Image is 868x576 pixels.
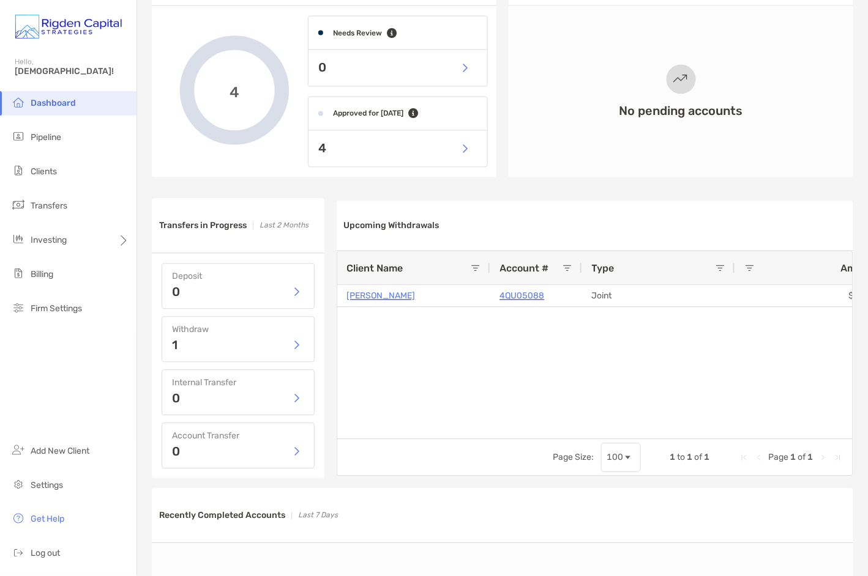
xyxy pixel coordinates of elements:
[172,393,180,405] p: 0
[159,221,247,231] h3: Transfers in Progress
[15,66,129,76] span: [DEMOGRAPHIC_DATA]!
[31,201,67,211] span: Transfers
[769,452,789,463] span: Page
[11,511,26,526] img: get-help icon
[695,452,703,463] span: of
[11,129,26,144] img: pipeline icon
[11,477,26,492] img: settings icon
[230,82,239,100] span: 4
[592,263,615,275] span: Type
[798,452,806,463] span: of
[687,452,693,463] span: 1
[791,452,796,463] span: 1
[333,109,403,118] h4: Approved for [DATE]
[159,511,285,521] h3: Recently Completed Accounts
[31,98,76,108] span: Dashboard
[31,235,67,245] span: Investing
[347,289,416,304] a: [PERSON_NAME]
[172,286,180,298] p: 0
[11,443,26,457] img: add_new_client icon
[11,545,26,560] img: logout icon
[31,303,82,314] span: Firm Settings
[333,29,382,37] h4: Needs Review
[833,453,843,463] div: Last Page
[818,453,828,463] div: Next Page
[607,452,623,463] div: 100
[754,453,764,463] div: Previous Page
[260,218,309,234] p: Last 2 Months
[705,452,710,463] span: 1
[678,452,686,463] span: to
[582,286,735,307] div: Joint
[11,266,26,281] img: billing icon
[31,480,63,490] span: Settings
[31,269,53,279] span: Billing
[11,232,26,246] img: investing icon
[31,514,64,525] span: Get Help
[500,263,549,275] span: Account #
[553,452,594,463] div: Page Size:
[172,339,178,352] p: 1
[619,104,743,119] h3: No pending accounts
[318,141,326,157] p: 4
[11,198,26,212] img: transfers icon
[31,548,60,559] span: Log out
[172,325,304,335] h4: Withdraw
[15,5,122,49] img: Zoe Logo
[172,271,304,282] h4: Deposit
[31,166,57,177] span: Clients
[347,263,403,275] span: Client Name
[670,452,676,463] span: 1
[344,221,440,231] h3: Upcoming Withdrawals
[601,443,641,473] div: Page Size
[172,446,180,458] p: 0
[11,300,26,315] img: firm-settings icon
[808,452,814,463] span: 1
[172,378,304,388] h4: Internal Transfer
[739,453,749,463] div: First Page
[31,132,61,142] span: Pipeline
[500,289,545,304] a: 4QU05088
[11,95,26,109] img: dashboard icon
[318,61,326,76] p: 0
[298,508,338,523] p: Last 7 Days
[31,446,89,456] span: Add New Client
[11,163,26,178] img: clients icon
[172,431,304,441] h4: Account Transfer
